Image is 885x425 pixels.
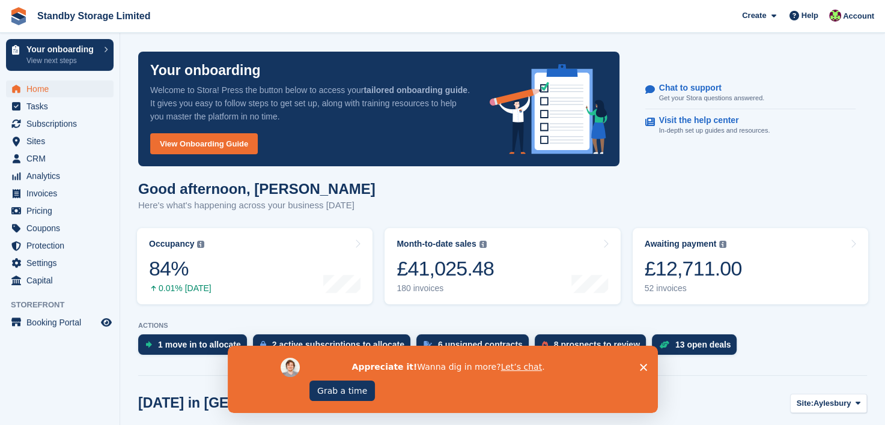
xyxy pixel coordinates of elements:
[397,239,476,249] div: Month-to-date sales
[675,340,731,349] div: 13 open deals
[797,397,814,409] span: Site:
[659,125,770,136] p: In-depth set up guides and resources.
[145,341,152,348] img: move_ins_to_allocate_icon-fdf77a2bb77ea45bf5b3d319d69a93e2d87916cf1d5bf7949dd705db3b84f3ca.svg
[10,7,28,25] img: stora-icon-8386f47178a22dfd0bd8f6a31ec36ba5ce8667c1dd55bd0f319d3a0aa187defe.svg
[149,239,194,249] div: Occupancy
[633,228,868,304] a: Awaiting payment £12,711.00 52 invoices
[26,272,99,289] span: Capital
[6,80,114,97] a: menu
[843,10,874,22] span: Account
[490,64,607,154] img: onboarding-info-6c161a55d2c0e0a8cae90662b2fe09162a5109e8cc188191df67fb4f79e88e88.svg
[659,93,764,103] p: Get your Stora questions answered.
[150,83,470,123] p: Welcome to Stora! Press the button below to access your . It gives you easy to follow steps to ge...
[6,272,114,289] a: menu
[138,395,351,411] h2: [DATE] in [GEOGRAPHIC_DATA]
[6,314,114,331] a: menu
[149,256,211,281] div: 84%
[26,55,98,66] p: View next steps
[659,115,761,125] p: Visit the help center
[6,150,114,167] a: menu
[260,340,266,348] img: active_subscription_to_allocate_icon-d502201f5373d7db506a760aba3b589e785aa758c864c3986d89f69b8ff3...
[138,334,253,361] a: 1 move in to allocate
[6,167,114,184] a: menu
[32,6,155,26] a: Standby Storage Limited
[385,228,620,304] a: Month-to-date sales £41,025.48 180 invoices
[6,133,114,149] a: menu
[6,98,114,115] a: menu
[26,202,99,219] span: Pricing
[26,98,99,115] span: Tasks
[26,45,98,53] p: Your onboarding
[26,314,99,331] span: Booking Portal
[542,341,548,348] img: prospect-51fa495bee0391a8d652442698ab0144808aea92771e9ea1ae160a38d050c398.svg
[6,185,114,202] a: menu
[6,39,114,71] a: Your onboarding View next steps
[149,283,211,294] div: 0.01% [DATE]
[742,10,766,22] span: Create
[6,115,114,132] a: menu
[272,340,404,349] div: 2 active subscriptions to allocate
[397,283,494,294] div: 180 invoices
[554,340,640,349] div: 8 prospects to review
[719,241,726,248] img: icon-info-grey-7440780725fd019a000dd9b08b2336e03edf1995a4989e88bcd33f0948082b44.svg
[814,397,851,409] span: Aylesbury
[659,340,669,349] img: deal-1b604bf984904fb50ccaf53a9ad4b4a5d6e5aea283cecdc64d6e3604feb123c2.svg
[790,394,867,414] button: Site: Aylesbury
[6,255,114,271] a: menu
[197,241,204,248] img: icon-info-grey-7440780725fd019a000dd9b08b2336e03edf1995a4989e88bcd33f0948082b44.svg
[26,150,99,167] span: CRM
[26,80,99,97] span: Home
[99,315,114,330] a: Preview store
[6,220,114,237] a: menu
[424,341,432,348] img: contract_signature_icon-13c848040528278c33f63329250d36e43548de30e8caae1d1a13099fd9432cc5.svg
[6,202,114,219] a: menu
[26,237,99,254] span: Protection
[363,85,467,95] strong: tailored onboarding guide
[158,340,241,349] div: 1 move in to allocate
[645,283,742,294] div: 52 invoices
[645,256,742,281] div: £12,711.00
[138,199,376,212] p: Here's what's happening across your business [DATE]
[659,83,755,93] p: Chat to support
[416,334,535,361] a: 6 unsigned contracts
[150,64,261,77] p: Your onboarding
[138,181,376,197] h1: Good afternoon, [PERSON_NAME]
[6,237,114,254] a: menu
[479,241,487,248] img: icon-info-grey-7440780725fd019a000dd9b08b2336e03edf1995a4989e88bcd33f0948082b44.svg
[150,133,258,154] a: View Onboarding Guide
[253,334,416,361] a: 2 active subscriptions to allocate
[645,109,856,142] a: Visit the help center In-depth set up guides and resources.
[11,299,120,311] span: Storefront
[228,346,658,413] iframe: Survey by David from Stora
[652,334,743,361] a: 13 open deals
[801,10,818,22] span: Help
[438,340,523,349] div: 6 unsigned contracts
[645,239,717,249] div: Awaiting payment
[26,167,99,184] span: Analytics
[137,228,373,304] a: Occupancy 84% 0.01% [DATE]
[26,220,99,237] span: Coupons
[829,10,841,22] img: Sue Ford
[397,256,494,281] div: £41,025.48
[645,77,856,110] a: Chat to support Get your Stora questions answered.
[26,185,99,202] span: Invoices
[26,255,99,271] span: Settings
[26,133,99,149] span: Sites
[26,115,99,132] span: Subscriptions
[535,334,652,361] a: 8 prospects to review
[138,322,867,330] p: ACTIONS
